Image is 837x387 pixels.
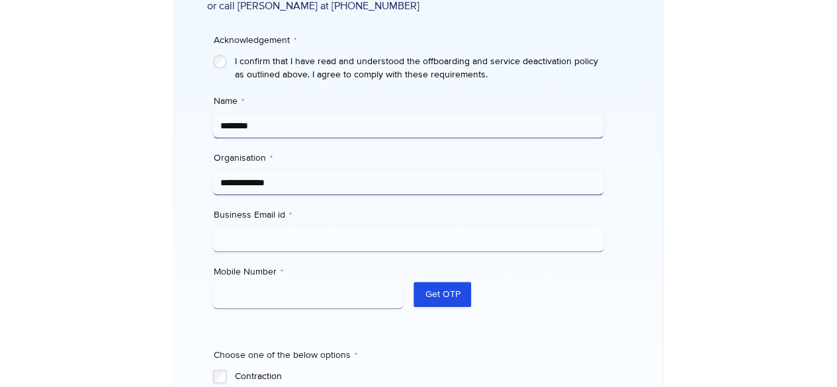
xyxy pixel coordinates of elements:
[213,349,357,362] legend: Choose one of the below options
[213,95,603,108] label: Name
[234,55,603,81] label: I confirm that I have read and understood the offboarding and service deactivation policy as outl...
[213,151,603,165] label: Organisation
[414,282,471,307] button: Get OTP
[213,208,603,222] label: Business Email id
[234,370,603,383] label: Contraction
[213,34,296,47] legend: Acknowledgement
[213,265,403,279] label: Mobile Number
